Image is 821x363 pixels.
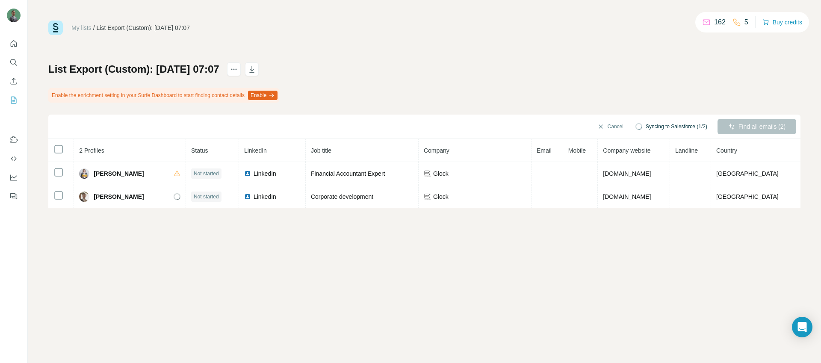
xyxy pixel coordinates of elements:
button: Enrich CSV [7,74,21,89]
span: LinkedIn [244,147,267,154]
span: 2 Profiles [79,147,104,154]
span: Glock [433,169,449,178]
button: Quick start [7,36,21,51]
span: Email [537,147,552,154]
button: Feedback [7,189,21,204]
li: / [93,24,95,32]
span: LinkedIn [254,169,276,178]
span: Company [424,147,449,154]
span: Not started [194,193,219,201]
button: Cancel [591,119,629,134]
button: Search [7,55,21,70]
span: LinkedIn [254,192,276,201]
span: [GEOGRAPHIC_DATA] [716,170,779,177]
span: Status [191,147,208,154]
span: [GEOGRAPHIC_DATA] [716,193,779,200]
span: Glock [433,192,449,201]
span: Financial Accountant Expert [311,170,385,177]
span: Company website [603,147,650,154]
button: Dashboard [7,170,21,185]
div: List Export (Custom): [DATE] 07:07 [97,24,190,32]
span: Landline [675,147,698,154]
img: company-logo [424,170,431,177]
img: company-logo [424,193,431,200]
img: Avatar [79,168,89,179]
span: Job title [311,147,331,154]
div: Open Intercom Messenger [792,317,812,337]
span: Corporate development [311,193,373,200]
img: Avatar [7,9,21,22]
p: 162 [714,17,726,27]
button: Buy credits [762,16,802,28]
img: LinkedIn logo [244,170,251,177]
button: Use Surfe on LinkedIn [7,132,21,148]
h1: List Export (Custom): [DATE] 07:07 [48,62,219,76]
span: Not started [194,170,219,177]
span: [DOMAIN_NAME] [603,170,651,177]
span: [DOMAIN_NAME] [603,193,651,200]
img: Surfe Logo [48,21,63,35]
span: [PERSON_NAME] [94,192,144,201]
button: My lists [7,92,21,108]
img: LinkedIn logo [244,193,251,200]
img: Avatar [79,192,89,202]
span: [PERSON_NAME] [94,169,144,178]
span: Syncing to Salesforce (1/2) [646,123,707,130]
p: 5 [744,17,748,27]
div: Enable the enrichment setting in your Surfe Dashboard to start finding contact details [48,88,279,103]
span: Country [716,147,737,154]
a: My lists [71,24,92,31]
span: Mobile [568,147,586,154]
button: Use Surfe API [7,151,21,166]
button: actions [227,62,241,76]
button: Enable [248,91,278,100]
